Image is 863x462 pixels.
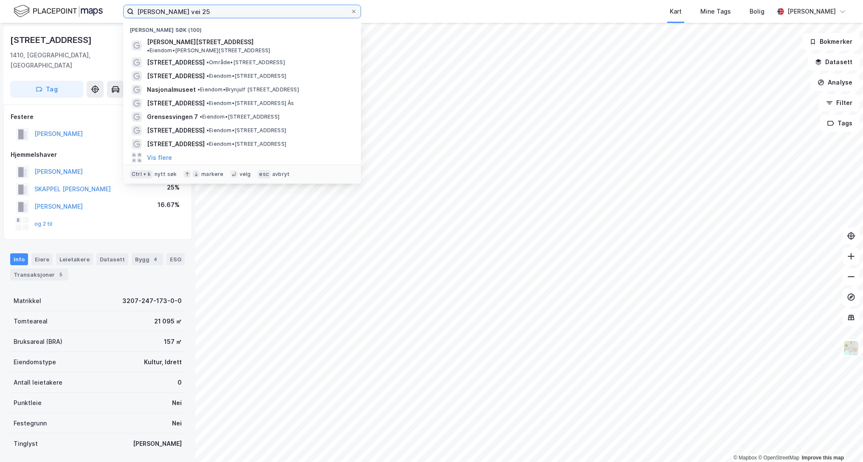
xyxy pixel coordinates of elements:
[240,171,251,178] div: velg
[134,5,350,18] input: Søk på adresse, matrikkel, gårdeiere, leietakere eller personer
[178,377,182,388] div: 0
[206,73,209,79] span: •
[10,33,93,47] div: [STREET_ADDRESS]
[206,127,209,133] span: •
[133,439,182,449] div: [PERSON_NAME]
[820,115,860,132] button: Tags
[151,255,160,264] div: 4
[14,357,56,367] div: Eiendomstype
[56,253,93,265] div: Leietakere
[147,57,205,68] span: [STREET_ADDRESS]
[821,421,863,462] iframe: Chat Widget
[14,316,48,326] div: Tomteareal
[206,141,286,147] span: Eiendom • [STREET_ADDRESS]
[206,127,286,134] span: Eiendom • [STREET_ADDRESS]
[167,182,180,193] div: 25%
[200,113,279,120] span: Eiendom • [STREET_ADDRESS]
[14,418,47,428] div: Festegrunn
[147,125,205,136] span: [STREET_ADDRESS]
[164,337,182,347] div: 157 ㎡
[206,141,209,147] span: •
[130,170,153,179] div: Ctrl + k
[14,337,62,347] div: Bruksareal (BRA)
[821,421,863,462] div: Kontrollprogram for chat
[147,47,271,54] span: Eiendom • [PERSON_NAME][STREET_ADDRESS]
[802,33,860,50] button: Bokmerker
[272,171,290,178] div: avbryt
[14,439,38,449] div: Tinglyst
[158,200,180,210] div: 16.67%
[147,71,205,81] span: [STREET_ADDRESS]
[122,296,182,306] div: 3207-247-173-0-0
[197,86,299,93] span: Eiendom • Brynjulf [STREET_ADDRESS]
[154,316,182,326] div: 21 095 ㎡
[10,253,28,265] div: Info
[10,50,131,71] div: 1410, [GEOGRAPHIC_DATA], [GEOGRAPHIC_DATA]
[147,85,196,95] span: Nasjonalmuseet
[132,253,163,265] div: Bygg
[31,253,53,265] div: Eiere
[700,6,731,17] div: Mine Tags
[14,296,41,306] div: Matrikkel
[147,47,149,54] span: •
[206,100,209,106] span: •
[144,357,182,367] div: Kultur, Idrett
[197,86,200,93] span: •
[802,455,844,461] a: Improve this map
[172,398,182,408] div: Nei
[147,153,172,163] button: Vis flere
[201,171,223,178] div: markere
[819,94,860,111] button: Filter
[787,6,836,17] div: [PERSON_NAME]
[147,98,205,108] span: [STREET_ADDRESS]
[147,37,254,47] span: [PERSON_NAME][STREET_ADDRESS]
[206,59,209,65] span: •
[147,139,205,149] span: [STREET_ADDRESS]
[56,270,65,279] div: 5
[810,74,860,91] button: Analyse
[166,253,185,265] div: ESG
[11,112,185,122] div: Festere
[172,418,182,428] div: Nei
[750,6,764,17] div: Bolig
[10,81,83,98] button: Tag
[155,171,177,178] div: nytt søk
[758,455,799,461] a: OpenStreetMap
[206,73,286,79] span: Eiendom • [STREET_ADDRESS]
[14,4,103,19] img: logo.f888ab2527a4732fd821a326f86c7f29.svg
[257,170,271,179] div: esc
[206,59,285,66] span: Område • [STREET_ADDRESS]
[10,269,68,281] div: Transaksjoner
[147,112,198,122] span: Grensesvingen 7
[808,54,860,71] button: Datasett
[96,253,128,265] div: Datasett
[11,150,185,160] div: Hjemmelshaver
[14,398,42,408] div: Punktleie
[733,455,757,461] a: Mapbox
[843,340,859,356] img: Z
[14,377,62,388] div: Antall leietakere
[123,20,361,35] div: [PERSON_NAME] søk (100)
[670,6,682,17] div: Kart
[200,113,202,120] span: •
[206,100,294,107] span: Eiendom • [STREET_ADDRESS] Ås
